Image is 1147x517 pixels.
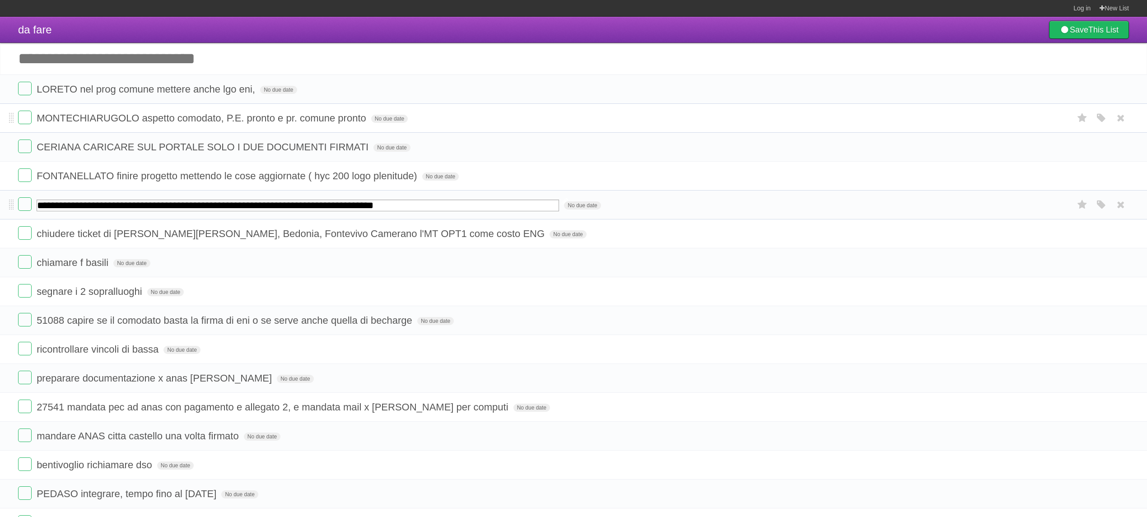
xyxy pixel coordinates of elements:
a: SaveThis List [1049,21,1129,39]
label: Done [18,82,32,95]
label: Done [18,313,32,326]
label: Done [18,371,32,384]
label: Star task [1074,197,1091,212]
span: mandare ANAS citta castello una volta firmato [37,430,241,442]
label: Done [18,429,32,442]
span: LORETO nel prog comune mettere anche lgo eni, [37,84,257,95]
label: Done [18,457,32,471]
span: chiudere ticket di [PERSON_NAME][PERSON_NAME], Bedonia, Fontevivo Camerano l'MT OPT1 come costo ENG [37,228,547,239]
span: No due date [163,346,200,354]
span: No due date [417,317,454,325]
span: No due date [422,172,459,181]
span: bentivoglio richiamare dso [37,459,154,470]
label: Done [18,486,32,500]
span: ricontrollare vincoli di bassa [37,344,161,355]
label: Done [18,255,32,269]
label: Star task [1074,111,1091,126]
span: CERIANA CARICARE SUL PORTALE SOLO I DUE DOCUMENTI FIRMATI [37,141,371,153]
span: preparare documentazione x anas [PERSON_NAME] [37,373,274,384]
span: No due date [157,461,194,470]
span: 51088 capire se il comodato basta la firma di eni o se serve anche quella di becharge [37,315,415,326]
span: MONTECHIARUGOLO aspetto comodato, P.E. pronto e pr. comune pronto [37,112,368,124]
label: Done [18,168,32,182]
label: Done [18,140,32,153]
span: chiamare f basili [37,257,111,268]
span: No due date [550,230,586,238]
span: No due date [371,115,408,123]
label: Done [18,400,32,413]
span: segnare i 2 sopralluoghi [37,286,145,297]
span: No due date [147,288,184,296]
span: No due date [260,86,297,94]
span: No due date [564,201,601,210]
span: No due date [373,144,410,152]
span: No due date [277,375,313,383]
span: da fare [18,23,52,36]
span: No due date [513,404,550,412]
label: Done [18,342,32,355]
label: Done [18,284,32,298]
label: Done [18,111,32,124]
label: Done [18,197,32,211]
label: Done [18,226,32,240]
span: 27541 mandata pec ad anas con pagamento e allegato 2, e mandata mail x [PERSON_NAME] per computi [37,401,510,413]
span: No due date [221,490,258,498]
span: No due date [244,433,280,441]
span: PEDASO integrare, tempo fino al [DATE] [37,488,219,499]
b: This List [1088,25,1119,34]
span: No due date [113,259,150,267]
span: FONTANELLATO finire progetto mettendo le cose aggiornate ( hyc 200 logo plenitude) [37,170,420,182]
